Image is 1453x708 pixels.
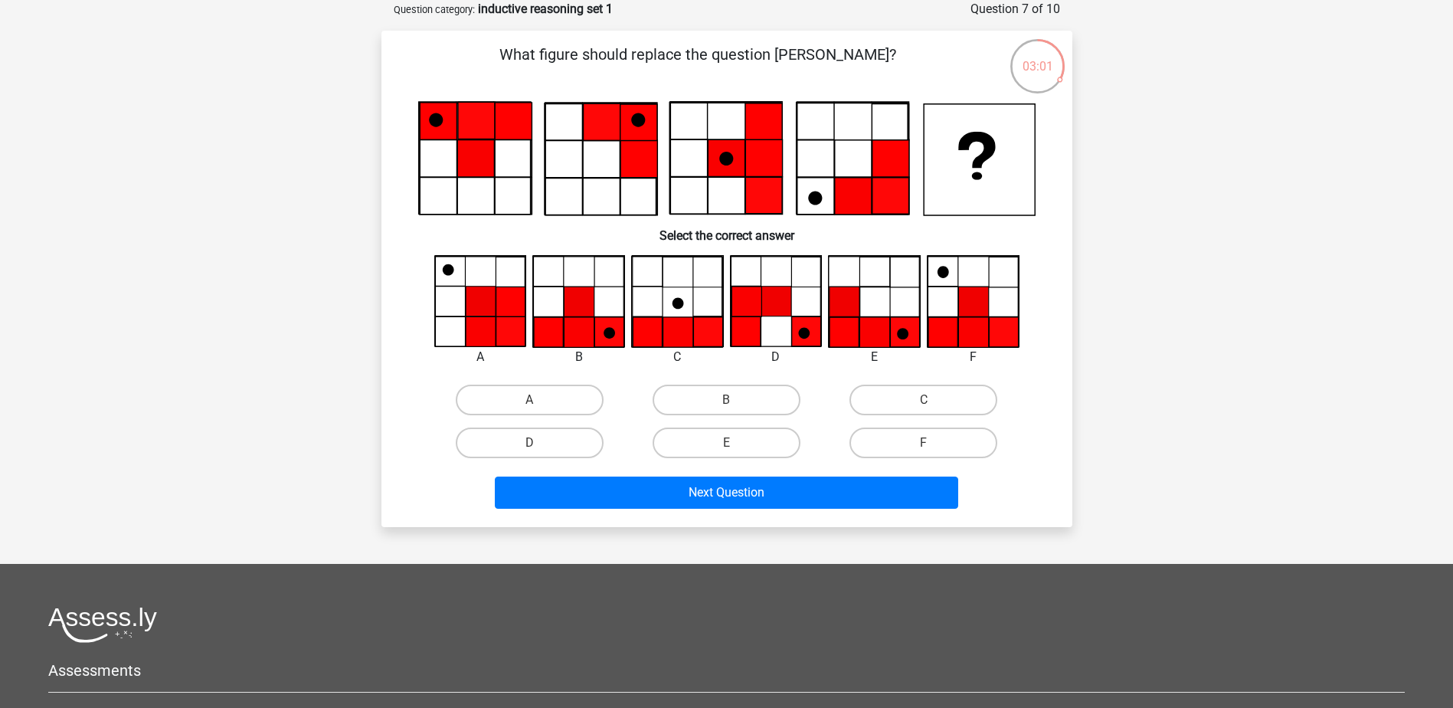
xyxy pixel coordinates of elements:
[849,385,997,415] label: C
[48,607,157,643] img: Assessly logo
[718,348,834,366] div: D
[406,43,990,89] p: What figure should replace the question [PERSON_NAME]?
[620,348,735,366] div: C
[423,348,538,366] div: A
[653,385,800,415] label: B
[1009,38,1066,76] div: 03:01
[478,2,613,16] strong: inductive reasoning set 1
[521,348,637,366] div: B
[816,348,932,366] div: E
[915,348,1031,366] div: F
[456,428,604,458] label: D
[406,216,1048,243] h6: Select the correct answer
[394,4,475,15] small: Question category:
[456,385,604,415] label: A
[653,428,800,458] label: E
[48,661,1405,680] h5: Assessments
[495,477,958,509] button: Next Question
[849,428,997,458] label: F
